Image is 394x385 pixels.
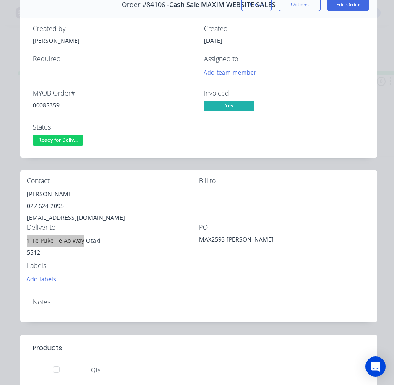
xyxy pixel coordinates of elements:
span: Yes [204,101,254,111]
div: [PERSON_NAME] [33,36,194,45]
div: Created [204,25,365,33]
span: Ready for Deliv... [33,135,83,145]
div: Qty [70,362,121,378]
button: Ready for Deliv... [33,135,83,147]
div: 5512 [27,247,199,258]
div: Created by [33,25,194,33]
div: [PERSON_NAME] [27,188,199,200]
div: Invoiced [204,89,365,97]
div: MAX2593 [PERSON_NAME] [199,235,304,247]
button: Add team member [204,67,261,78]
div: 00085359 [33,101,194,109]
button: Add labels [22,273,61,284]
div: Notes [33,298,365,306]
div: Deliver to [27,224,199,232]
span: [DATE] [204,36,222,44]
div: Assigned to [204,55,365,63]
div: 027 624 2095 [27,200,199,212]
span: Order #84106 - [122,1,169,9]
span: Cash Sale MAXIM WEBSITE SALES [169,1,276,9]
div: Open Intercom Messenger [365,356,386,377]
div: PO [199,224,371,232]
div: 1 Te Puke Te Ao Way Otaki [27,235,199,247]
div: [PERSON_NAME]027 624 2095[EMAIL_ADDRESS][DOMAIN_NAME] [27,188,199,224]
div: Status [33,123,194,131]
div: Products [33,343,62,353]
div: Labels [27,262,199,270]
button: Add team member [199,67,261,78]
div: MYOB Order # [33,89,194,97]
div: 1 Te Puke Te Ao Way Otaki5512 [27,235,199,262]
div: Required [33,55,194,63]
div: Contact [27,177,199,185]
div: [EMAIL_ADDRESS][DOMAIN_NAME] [27,212,199,224]
div: Bill to [199,177,371,185]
